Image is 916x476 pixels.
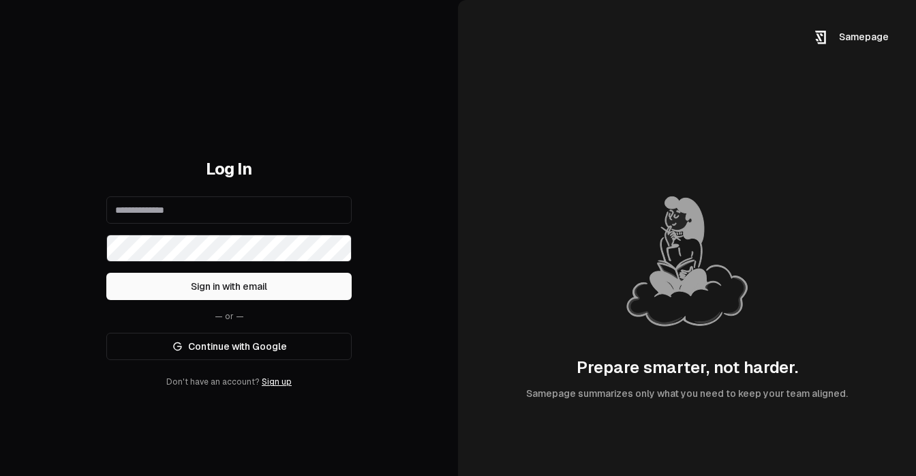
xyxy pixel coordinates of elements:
a: Sign up [262,377,292,387]
button: Sign in with email [106,273,352,300]
div: Don't have an account? [106,376,352,387]
div: Prepare smarter, not harder. [577,357,798,378]
span: Samepage [839,31,889,42]
div: — or — [106,311,352,322]
a: Continue with Google [106,333,352,360]
div: Samepage summarizes only what you need to keep your team aligned. [526,387,848,400]
h1: Log In [106,158,352,180]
